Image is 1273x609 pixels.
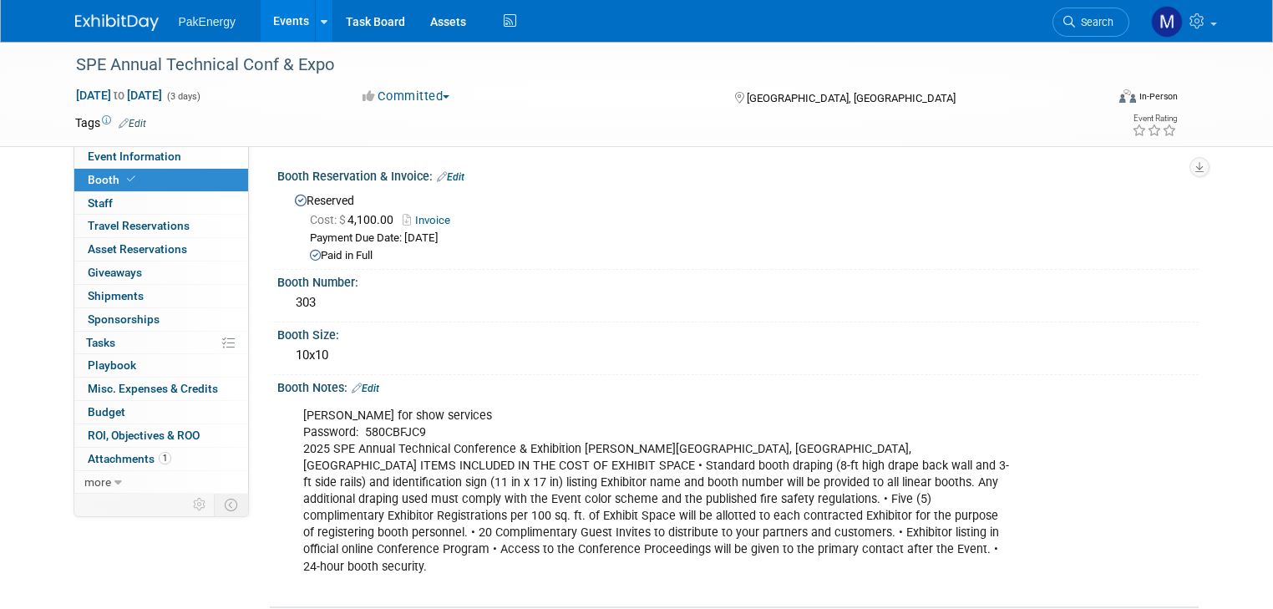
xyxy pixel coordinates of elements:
[1119,89,1136,103] img: Format-Inperson.png
[310,213,347,226] span: Cost: $
[277,322,1199,343] div: Booth Size:
[70,50,1084,80] div: SPE Annual Technical Conf & Expo
[357,88,456,105] button: Committed
[88,242,187,256] span: Asset Reservations
[88,289,144,302] span: Shipments
[84,475,111,489] span: more
[214,494,248,515] td: Toggle Event Tabs
[74,238,248,261] a: Asset Reservations
[185,494,215,515] td: Personalize Event Tab Strip
[88,382,218,395] span: Misc. Expenses & Credits
[1132,114,1177,123] div: Event Rating
[111,89,127,102] span: to
[1139,90,1178,103] div: In-Person
[74,308,248,331] a: Sponsorships
[74,354,248,377] a: Playbook
[310,248,1186,264] div: Paid in Full
[74,192,248,215] a: Staff
[179,15,236,28] span: PakEnergy
[290,343,1186,368] div: 10x10
[74,424,248,447] a: ROI, Objectives & ROO
[1151,6,1183,38] img: Mary Walker
[277,164,1199,185] div: Booth Reservation & Invoice:
[74,332,248,354] a: Tasks
[310,231,1186,246] div: Payment Due Date: [DATE]
[88,405,125,419] span: Budget
[88,173,139,186] span: Booth
[310,213,400,226] span: 4,100.00
[75,114,146,131] td: Tags
[88,312,160,326] span: Sponsorships
[74,169,248,191] a: Booth
[88,452,171,465] span: Attachments
[119,118,146,129] a: Edit
[74,215,248,237] a: Travel Reservations
[292,399,1020,601] div: [PERSON_NAME] for show services Password: 580CBFJC9 2025 SPE Annual Technical Conference & Exhibi...
[159,452,171,464] span: 1
[352,383,379,394] a: Edit
[74,378,248,400] a: Misc. Expenses & Credits
[277,270,1199,291] div: Booth Number:
[1075,16,1113,28] span: Search
[88,196,113,210] span: Staff
[165,91,200,102] span: (3 days)
[88,358,136,372] span: Playbook
[403,214,459,226] a: Invoice
[86,336,115,349] span: Tasks
[127,175,135,184] i: Booth reservation complete
[88,150,181,163] span: Event Information
[1052,8,1129,37] a: Search
[75,88,163,103] span: [DATE] [DATE]
[747,92,956,104] span: [GEOGRAPHIC_DATA], [GEOGRAPHIC_DATA]
[74,145,248,168] a: Event Information
[1015,87,1178,112] div: Event Format
[88,219,190,232] span: Travel Reservations
[88,429,200,442] span: ROI, Objectives & ROO
[74,261,248,284] a: Giveaways
[74,448,248,470] a: Attachments1
[74,471,248,494] a: more
[75,14,159,31] img: ExhibitDay
[290,188,1186,264] div: Reserved
[290,290,1186,316] div: 303
[74,285,248,307] a: Shipments
[437,171,464,183] a: Edit
[277,375,1199,397] div: Booth Notes:
[74,401,248,424] a: Budget
[88,266,142,279] span: Giveaways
